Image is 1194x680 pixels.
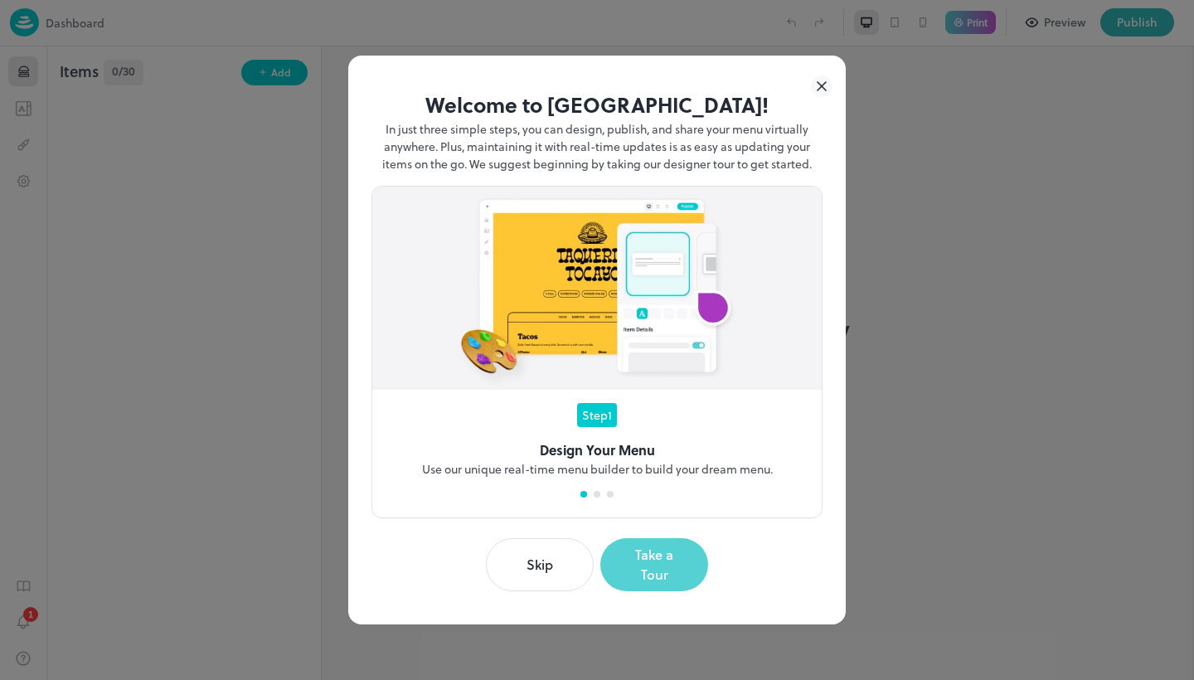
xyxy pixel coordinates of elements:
[371,120,823,172] p: In just three simple steps, you can design, publish, and share your menu virtually anywhere. Plus...
[600,538,708,591] button: Take a Tour
[371,89,823,120] p: Welcome to [GEOGRAPHIC_DATA]!
[577,403,617,427] div: Step 1
[372,187,822,390] img: intro-edit-design-design-menu-9f3d5020.jpg
[422,460,773,478] p: Use our unique real-time menu builder to build your dream menu.
[486,538,594,591] button: Skip
[540,440,655,460] p: Design Your Menu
